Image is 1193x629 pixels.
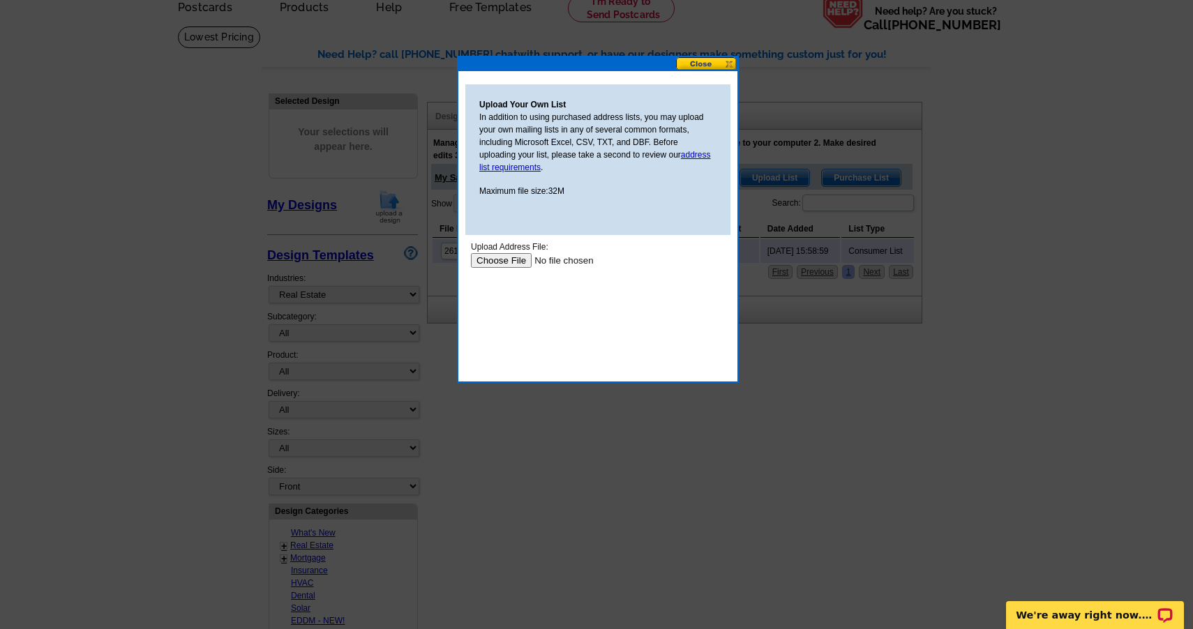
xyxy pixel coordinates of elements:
iframe: LiveChat chat widget [997,585,1193,629]
strong: Upload Your Own List [479,100,566,109]
span: 32M [548,186,564,196]
p: Maximum file size: [479,185,716,197]
p: In addition to using purchased address lists, you may upload your own mailing lists in any of sev... [479,111,716,174]
div: Upload Address File: [6,6,260,18]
